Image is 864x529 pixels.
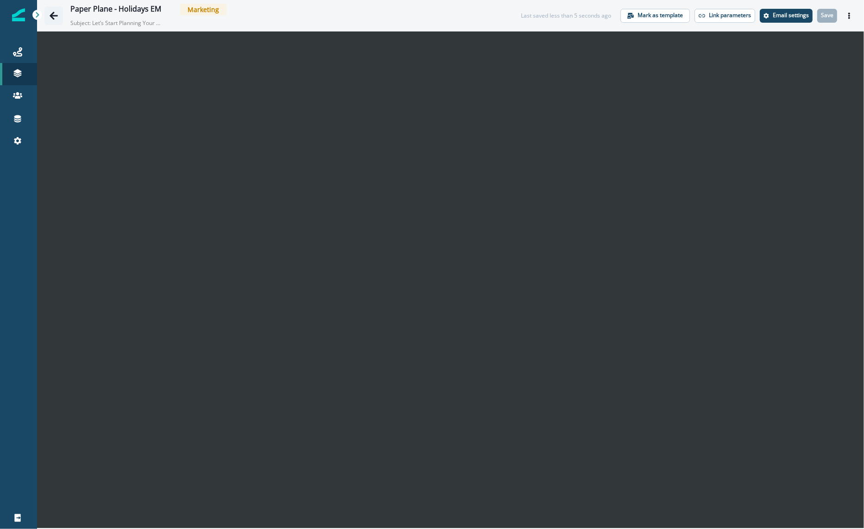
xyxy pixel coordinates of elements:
button: Link parameters [695,9,755,23]
p: Subject: Let’s Start Planning Your 2025 Campaign with the Paper Plane team! [70,15,163,27]
button: Save [817,9,837,23]
button: Settings [760,9,813,23]
p: Mark as template [638,12,683,19]
button: Go back [44,6,63,25]
p: Email settings [773,12,809,19]
img: Inflection [12,8,25,21]
p: Save [821,12,833,19]
button: Mark as template [620,9,690,23]
p: Link parameters [709,12,751,19]
div: Last saved less than 5 seconds ago [521,12,611,20]
div: Paper Plane - Holidays EM [70,5,161,15]
button: Actions [842,9,857,23]
span: Marketing [180,4,226,15]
